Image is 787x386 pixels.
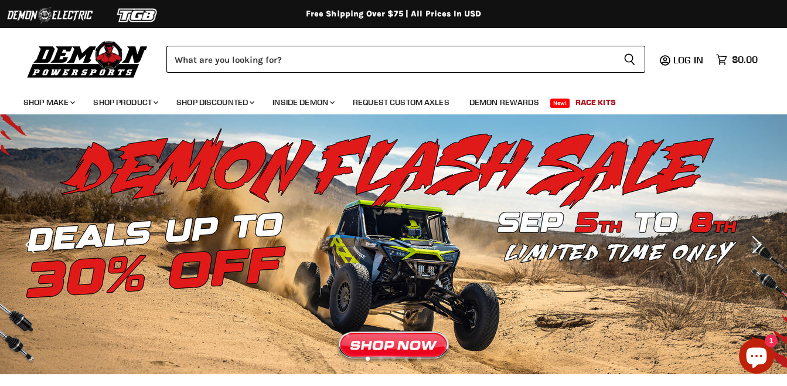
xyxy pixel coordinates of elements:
[743,233,766,256] button: Next
[379,357,383,361] li: Page dot 2
[673,54,703,66] span: Log in
[366,357,370,361] li: Page dot 1
[417,357,421,361] li: Page dot 5
[21,233,44,256] button: Previous
[6,4,94,26] img: Demon Electric Logo 2
[15,90,82,114] a: Shop Make
[166,46,645,73] form: Product
[344,90,458,114] a: Request Custom Axles
[84,90,165,114] a: Shop Product
[391,357,396,361] li: Page dot 3
[23,38,152,80] img: Demon Powersports
[166,46,614,73] input: Search
[461,90,548,114] a: Demon Rewards
[404,357,408,361] li: Page dot 4
[614,46,645,73] button: Search
[550,99,570,108] span: New!
[668,55,710,65] a: Log in
[567,90,625,114] a: Race Kits
[735,338,778,377] inbox-online-store-chat: Shopify online store chat
[94,4,182,26] img: TGB Logo 2
[168,90,261,114] a: Shop Discounted
[710,51,764,68] a: $0.00
[15,86,755,114] ul: Main menu
[732,54,758,65] span: $0.00
[264,90,342,114] a: Inside Demon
